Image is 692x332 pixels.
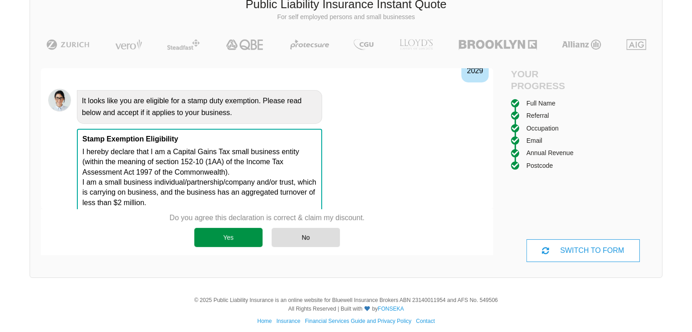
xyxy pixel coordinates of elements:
[526,161,553,171] div: Postcode
[194,228,263,247] div: Yes
[170,213,365,223] p: Do you agree this declaration is correct & claim my discount.
[42,39,94,50] img: Zurich | Public Liability Insurance
[557,39,606,50] img: Allianz | Public Liability Insurance
[526,239,639,262] div: SWITCH TO FORM
[416,318,434,324] a: Contact
[350,39,377,50] img: CGU | Public Liability Insurance
[526,136,542,146] div: Email
[272,228,340,247] div: No
[511,68,583,91] h4: Your Progress
[221,39,270,50] img: QBE | Public Liability Insurance
[48,89,71,111] img: Chatbot | PLI
[526,111,549,121] div: Referral
[623,39,650,50] img: AIG | Public Liability Insurance
[111,39,146,50] img: Vero | Public Liability Insurance
[287,39,333,50] img: Protecsure | Public Liability Insurance
[526,98,556,108] div: Full Name
[394,39,438,50] img: LLOYD's | Public Liability Insurance
[82,147,317,208] p: I hereby declare that I am a Capital Gains Tax small business entity (within the meaning of secti...
[455,39,540,50] img: Brooklyn | Public Liability Insurance
[461,60,489,82] div: 2029
[82,134,317,144] p: Stamp Exemption Eligibility
[257,318,272,324] a: Home
[276,318,300,324] a: Insurance
[163,39,203,50] img: Steadfast | Public Liability Insurance
[77,90,322,124] div: It looks like you are eligible for a stamp duty exemption. Please read below and accept if it app...
[37,13,655,22] p: For self employed persons and small businesses
[526,148,574,158] div: Annual Revenue
[305,318,411,324] a: Financial Services Guide and Privacy Policy
[526,123,559,133] div: Occupation
[378,306,404,312] a: FONSEKA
